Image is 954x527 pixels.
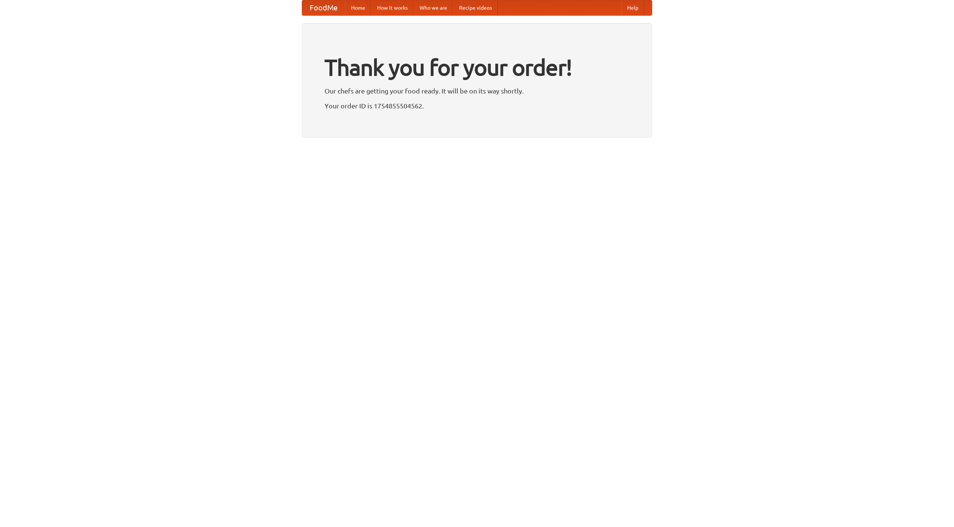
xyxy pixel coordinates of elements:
p: Our chefs are getting your food ready. It will be on its way shortly. [325,85,629,96]
h1: Thank you for your order! [325,50,629,85]
a: FoodMe [302,0,345,15]
a: Help [621,0,644,15]
a: Who we are [414,0,453,15]
a: Home [345,0,371,15]
p: Your order ID is 1754855504562. [325,100,629,111]
a: How it works [371,0,414,15]
a: Recipe videos [453,0,498,15]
